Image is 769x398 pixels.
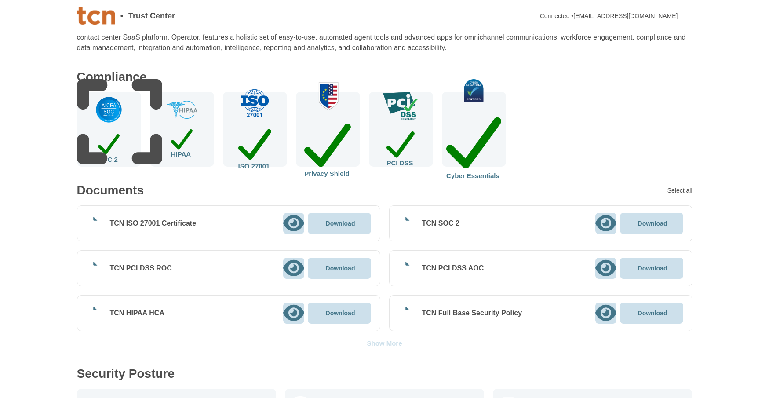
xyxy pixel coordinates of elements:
p: Download [326,310,355,316]
p: Download [326,265,355,271]
div: TCN HIPAA HCA [110,309,164,318]
div: Show More [367,340,402,347]
span: Trust Center [128,12,175,20]
div: TCN PCI DSS AOC [422,264,484,273]
div: Privacy Shield [304,117,351,177]
div: TCN is a global provider of a comprehensive, cloud-based (SaaS) contact center platform for enter... [77,22,692,53]
div: PCI DSS [386,128,415,166]
img: check [453,79,495,102]
div: HIPAA [171,126,193,158]
span: • [120,12,123,20]
div: Select all [667,187,692,194]
img: check [167,101,197,119]
div: Documents [77,184,144,197]
div: Security Posture [77,368,175,380]
div: Cyber Essentials [446,110,501,179]
div: TCN SOC 2 [422,219,459,228]
div: TCN PCI DSS ROC [110,264,172,273]
p: Download [638,220,667,226]
img: check [307,81,349,110]
p: Download [638,265,667,271]
div: TCN ISO 27001 Certificate [110,219,197,228]
img: check [383,92,419,120]
img: Company Banner [77,7,115,25]
p: Download [326,220,355,226]
div: ISO 27001 [238,124,272,169]
p: Download [638,310,667,316]
div: Connected • [EMAIL_ADDRESS][DOMAIN_NAME] [540,13,678,19]
div: Compliance [77,71,147,83]
img: check [240,89,270,117]
div: TCN Full Base Security Policy [422,309,522,318]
